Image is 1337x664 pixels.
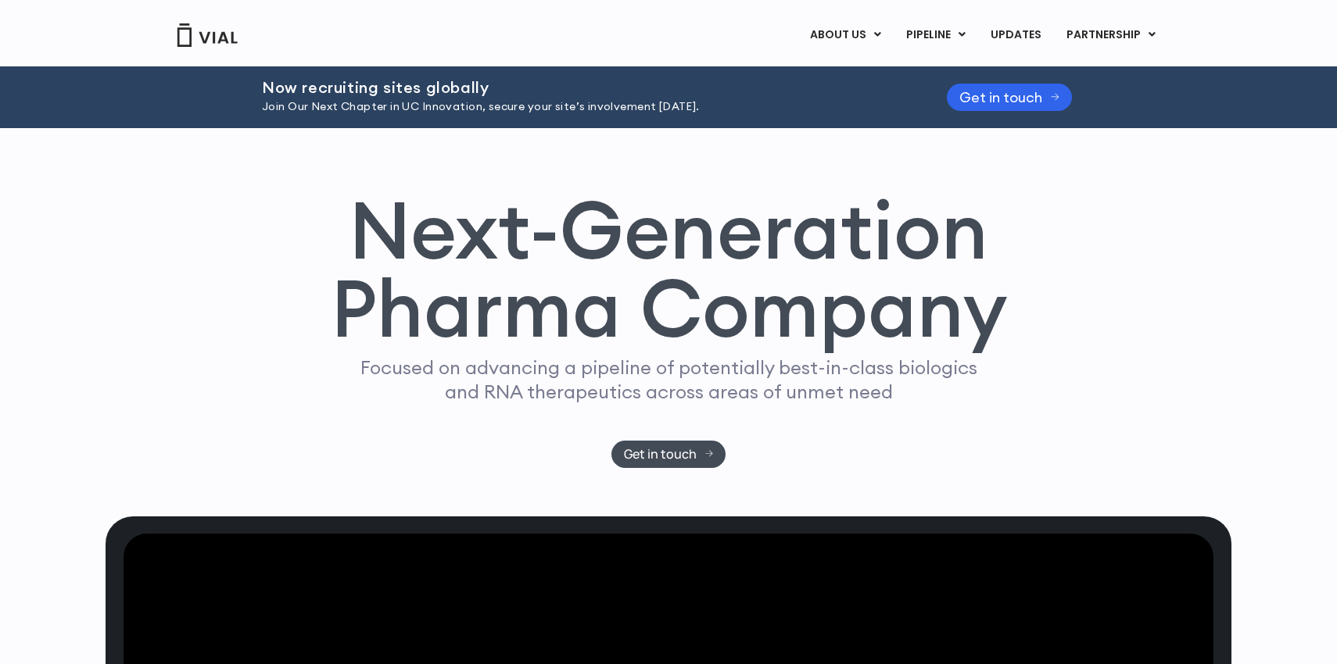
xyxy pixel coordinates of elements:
a: PIPELINEMenu Toggle [894,22,977,48]
a: Get in touch [611,441,726,468]
a: PARTNERSHIPMenu Toggle [1054,22,1168,48]
span: Get in touch [959,91,1042,103]
a: UPDATES [978,22,1053,48]
p: Join Our Next Chapter in UC Innovation, secure your site’s involvement [DATE]. [262,98,908,116]
h1: Next-Generation Pharma Company [330,191,1007,348]
h2: Now recruiting sites globally [262,79,908,96]
a: Get in touch [947,84,1072,111]
img: Vial Logo [176,23,238,47]
p: Focused on advancing a pipeline of potentially best-in-class biologics and RNA therapeutics acros... [353,355,984,404]
a: ABOUT USMenu Toggle [798,22,893,48]
span: Get in touch [624,448,697,460]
